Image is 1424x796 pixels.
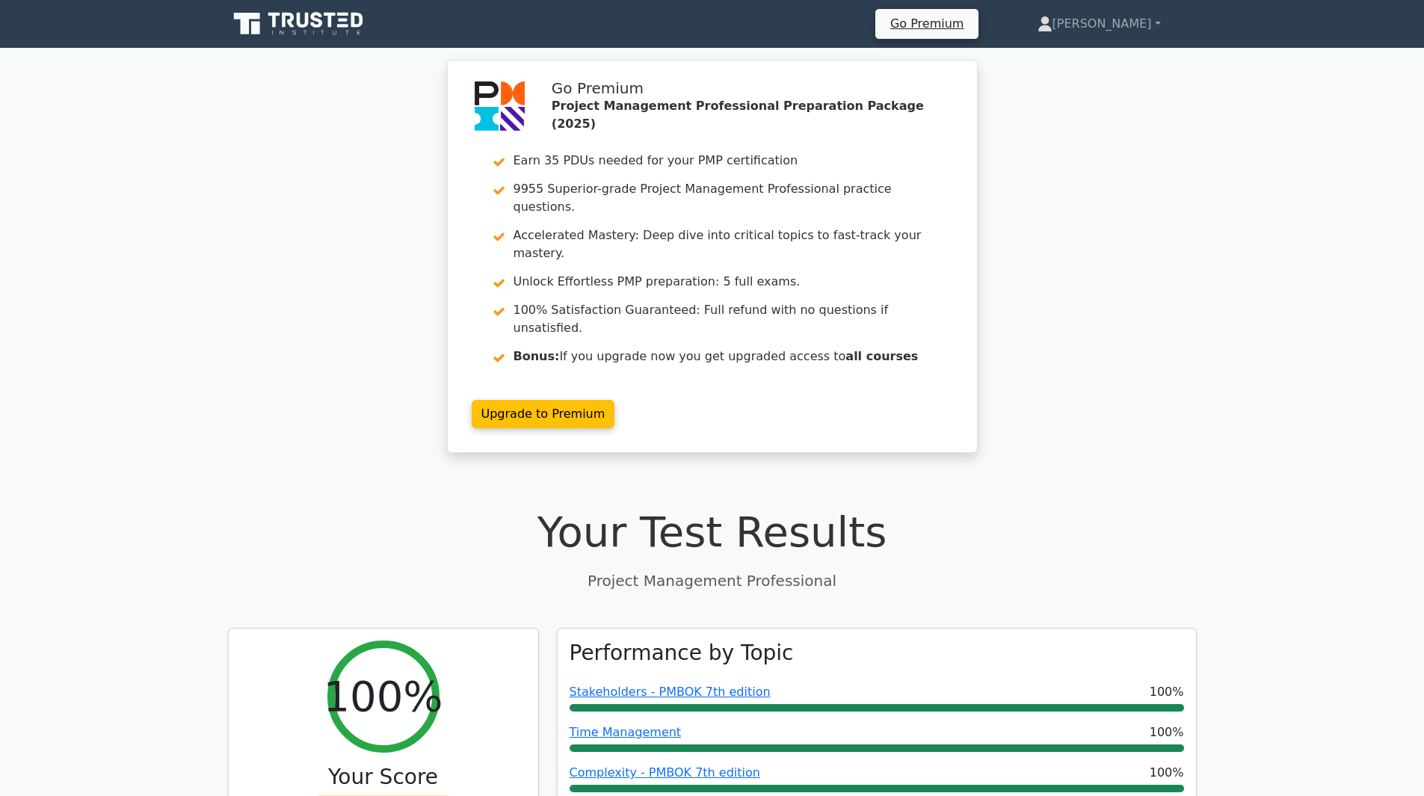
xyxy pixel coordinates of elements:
h3: Performance by Topic [570,641,794,666]
p: Project Management Professional [228,570,1197,592]
h1: Your Test Results [228,507,1197,557]
a: Complexity - PMBOK 7th edition [570,765,760,780]
a: [PERSON_NAME] [1002,9,1197,39]
span: 100% [1150,683,1184,701]
a: Upgrade to Premium [472,400,615,428]
h2: 100% [323,671,443,721]
span: 100% [1150,724,1184,741]
a: Stakeholders - PMBOK 7th edition [570,685,771,699]
span: 100% [1150,764,1184,782]
a: Time Management [570,725,682,739]
h3: Your Score [241,765,526,790]
a: Go Premium [881,13,973,34]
